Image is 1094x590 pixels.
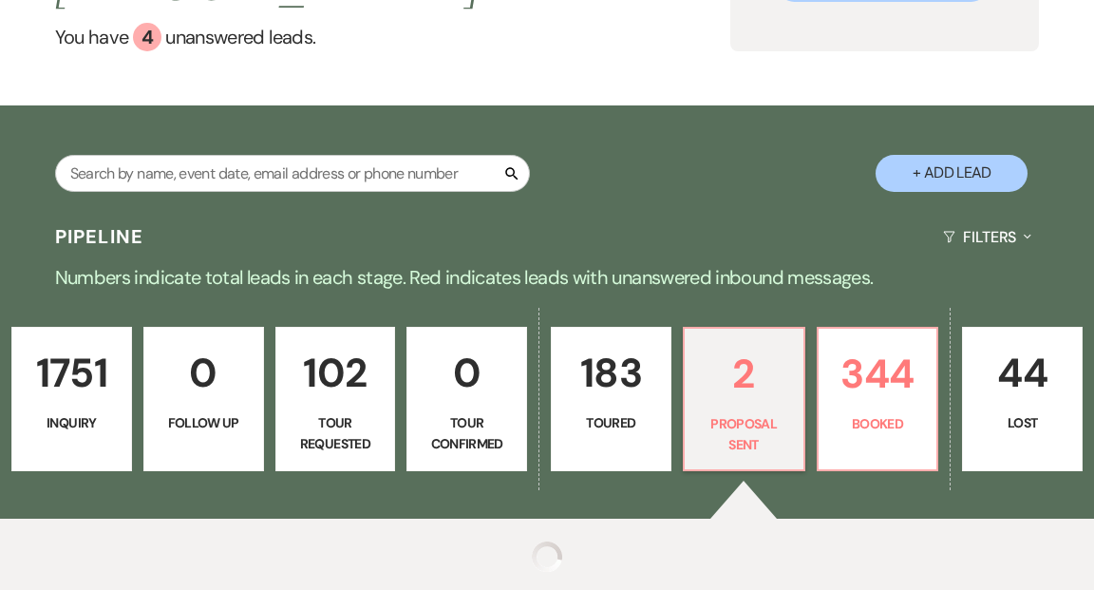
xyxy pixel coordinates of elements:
[563,341,659,405] p: 183
[974,412,1070,433] p: Lost
[830,413,926,434] p: Booked
[133,23,161,51] div: 4
[55,23,730,51] a: You have 4 unanswered leads.
[696,342,792,406] p: 2
[683,327,805,471] a: 2Proposal Sent
[143,327,264,471] a: 0Follow Up
[156,412,252,433] p: Follow Up
[11,327,132,471] a: 1751Inquiry
[288,412,384,455] p: Tour Requested
[156,341,252,405] p: 0
[24,412,120,433] p: Inquiry
[275,327,396,471] a: 102Tour Requested
[974,341,1070,405] p: 44
[551,327,671,471] a: 183Toured
[55,223,144,250] h3: Pipeline
[696,413,792,456] p: Proposal Sent
[876,155,1028,192] button: + Add Lead
[817,327,939,471] a: 344Booked
[419,341,515,405] p: 0
[24,341,120,405] p: 1751
[532,542,562,572] img: loading spinner
[935,212,1039,262] button: Filters
[419,412,515,455] p: Tour Confirmed
[55,155,530,192] input: Search by name, event date, email address or phone number
[962,327,1083,471] a: 44Lost
[406,327,527,471] a: 0Tour Confirmed
[563,412,659,433] p: Toured
[830,342,926,406] p: 344
[288,341,384,405] p: 102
